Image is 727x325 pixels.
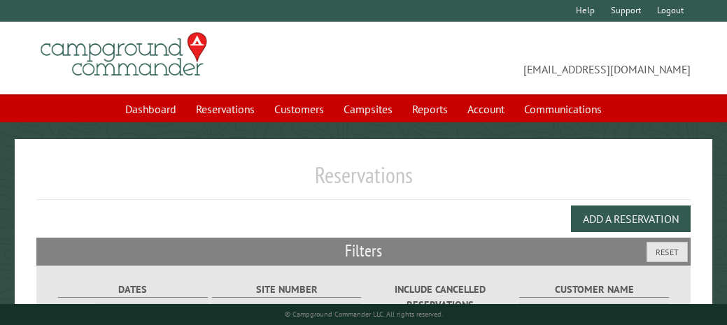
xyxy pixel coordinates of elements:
small: © Campground Commander LLC. All rights reserved. [285,310,443,319]
button: Reset [647,242,688,262]
a: Communications [516,96,610,122]
a: Dashboard [117,96,185,122]
a: Reports [404,96,456,122]
h2: Filters [36,238,691,264]
a: Campsites [335,96,401,122]
label: Customer Name [519,282,668,298]
a: Account [459,96,513,122]
img: Campground Commander [36,27,211,82]
button: Add a Reservation [571,205,691,232]
label: Include Cancelled Reservations [366,282,515,312]
span: [EMAIL_ADDRESS][DOMAIN_NAME] [364,38,691,78]
h1: Reservations [36,161,691,200]
a: Customers [266,96,332,122]
label: Dates [58,282,207,298]
a: Reservations [188,96,263,122]
label: Site Number [212,282,361,298]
